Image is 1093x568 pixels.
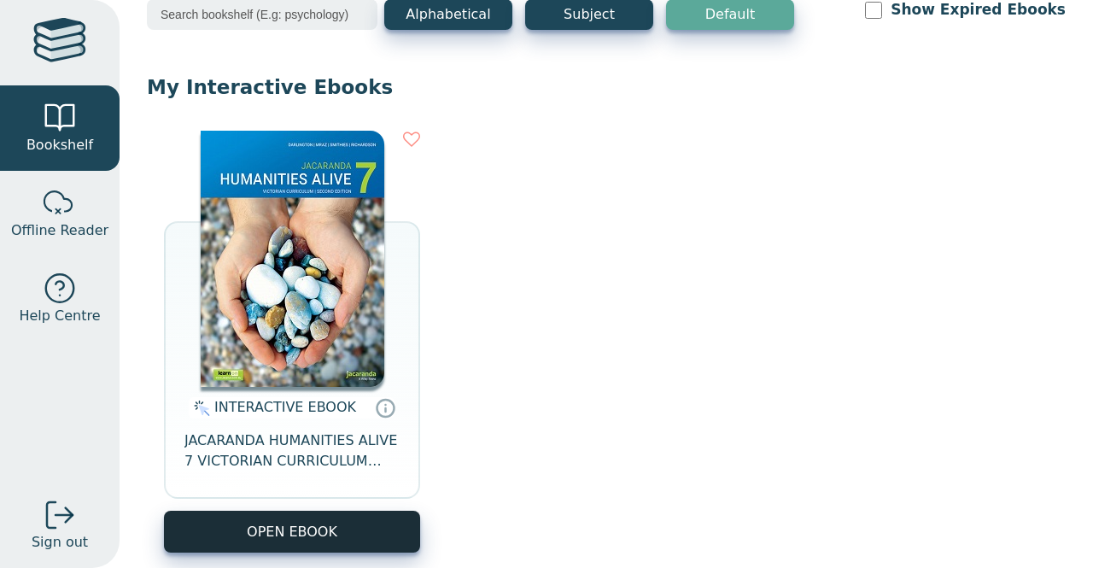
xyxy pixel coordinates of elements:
[19,306,100,326] span: Help Centre
[11,220,108,241] span: Offline Reader
[147,74,1066,100] p: My Interactive Ebooks
[375,397,395,418] a: Interactive eBooks are accessed online via the publisher’s portal. They contain interactive resou...
[189,398,210,419] img: interactive.svg
[214,399,356,415] span: INTERACTIVE EBOOK
[201,131,384,387] img: 429ddfad-7b91-e911-a97e-0272d098c78b.jpg
[184,430,400,471] span: JACARANDA HUMANITIES ALIVE 7 VICTORIAN CURRICULUM LEARNON EBOOK 2E
[26,135,93,155] span: Bookshelf
[164,511,420,553] button: OPEN EBOOK
[32,532,88,553] span: Sign out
